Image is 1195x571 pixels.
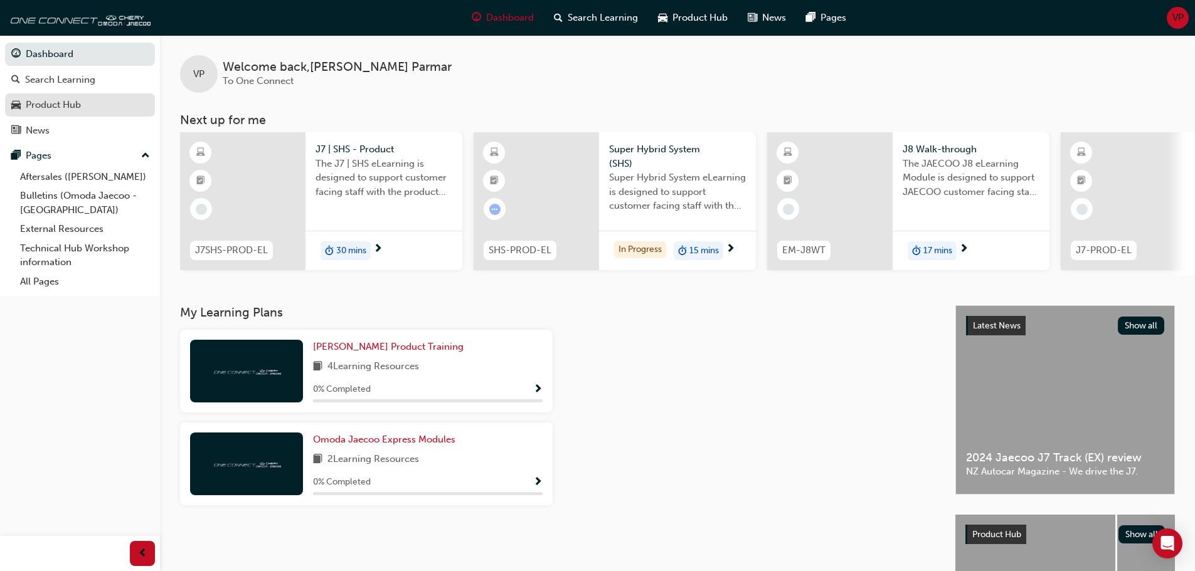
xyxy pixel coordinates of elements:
span: The J7 | SHS eLearning is designed to support customer facing staff with the product and sales in... [316,157,452,199]
button: Pages [5,144,155,167]
span: Product Hub [972,529,1021,540]
span: J7SHS-PROD-EL [195,243,268,258]
span: learningResourceType_ELEARNING-icon [783,145,792,161]
span: next-icon [373,244,383,255]
a: Omoda Jaecoo Express Modules [313,432,460,447]
a: Dashboard [5,43,155,66]
span: learningResourceType_ELEARNING-icon [1077,145,1086,161]
span: J7 | SHS - Product [316,142,452,157]
a: Bulletins (Omoda Jaecoo - [GEOGRAPHIC_DATA]) [15,186,155,219]
a: Product HubShow all [965,525,1165,545]
button: Show all [1118,317,1165,335]
span: SHS-PROD-EL [489,243,551,258]
button: Show Progress [533,474,543,490]
span: 0 % Completed [313,475,371,490]
a: car-iconProduct Hub [648,5,738,31]
a: Technical Hub Workshop information [15,239,155,272]
a: pages-iconPages [796,5,856,31]
a: SHS-PROD-ELSuper Hybrid System (SHS)Super Hybrid System eLearning is designed to support customer... [474,132,756,270]
span: car-icon [658,10,667,26]
span: search-icon [11,75,20,86]
span: learningRecordVerb_NONE-icon [783,204,794,215]
span: Super Hybrid System eLearning is designed to support customer facing staff with the understanding... [609,170,746,213]
div: Search Learning [25,73,95,87]
span: duration-icon [325,243,334,259]
button: Show all [1118,525,1166,543]
button: VP [1167,7,1189,29]
span: guage-icon [11,49,21,60]
a: J7SHS-PROD-ELJ7 | SHS - ProductThe J7 | SHS eLearning is designed to support customer facing staf... [180,132,462,270]
span: next-icon [726,244,735,255]
span: news-icon [748,10,757,26]
span: EM-J8WT [782,243,826,258]
a: Latest NewsShow all [966,316,1164,336]
span: 15 mins [689,244,719,258]
span: pages-icon [11,150,21,162]
span: book-icon [313,452,322,468]
span: learningRecordVerb_NONE-icon [1076,204,1088,215]
div: Pages [26,149,51,163]
span: next-icon [959,244,969,255]
span: Welcome back , [PERSON_NAME] Parmar [223,60,452,75]
span: 4 Learning Resources [327,359,419,375]
a: External Resources [15,219,155,239]
span: 0 % Completed [313,382,371,397]
a: search-iconSearch Learning [544,5,648,31]
button: DashboardSearch LearningProduct HubNews [5,40,155,144]
div: Product Hub [26,98,81,112]
span: J7-PROD-EL [1076,243,1132,258]
a: news-iconNews [738,5,796,31]
span: The JAECOO J8 eLearning Module is designed to support JAECOO customer facing staff with the produ... [903,157,1039,199]
span: learningResourceType_ELEARNING-icon [196,145,205,161]
h3: Next up for me [160,113,1195,127]
span: booktick-icon [783,173,792,189]
a: Aftersales ([PERSON_NAME]) [15,167,155,187]
img: oneconnect [212,458,281,469]
span: NZ Autocar Magazine - We drive the J7. [966,464,1164,479]
span: news-icon [11,125,21,137]
span: Pages [821,11,846,25]
span: [PERSON_NAME] Product Training [313,341,464,352]
span: booktick-icon [490,173,499,189]
a: Latest NewsShow all2024 Jaecoo J7 Track (EX) reviewNZ Autocar Magazine - We drive the J7. [955,305,1175,495]
span: duration-icon [912,243,921,259]
span: VP [1172,11,1184,25]
a: Product Hub [5,93,155,117]
a: All Pages [15,272,155,291]
span: Product Hub [672,11,728,25]
span: Show Progress [533,384,543,396]
span: Dashboard [486,11,534,25]
span: search-icon [554,10,563,26]
span: 2 Learning Resources [327,452,419,468]
h3: My Learning Plans [180,305,935,320]
span: To One Connect [223,75,294,86]
span: Super Hybrid System (SHS) [609,142,746,170]
span: booktick-icon [1077,173,1086,189]
span: News [762,11,786,25]
img: oneconnect [6,5,151,30]
button: Show Progress [533,382,543,397]
span: VP [193,67,204,81]
span: duration-icon [678,243,687,259]
span: booktick-icon [196,173,205,189]
span: Show Progress [533,477,543,488]
span: prev-icon [138,546,147,562]
span: learningRecordVerb_NONE-icon [196,204,207,215]
span: Latest News [973,320,1021,331]
div: News [26,123,50,138]
span: book-icon [313,359,322,375]
span: learningResourceType_ELEARNING-icon [490,145,499,161]
span: 30 mins [336,244,366,258]
div: Open Intercom Messenger [1152,528,1182,558]
span: car-icon [11,100,21,111]
a: News [5,119,155,142]
span: J8 Walk-through [903,142,1039,157]
span: Omoda Jaecoo Express Modules [313,434,455,445]
img: oneconnect [212,365,281,377]
a: guage-iconDashboard [462,5,544,31]
a: EM-J8WTJ8 Walk-throughThe JAECOO J8 eLearning Module is designed to support JAECOO customer facin... [767,132,1049,270]
span: 2024 Jaecoo J7 Track (EX) review [966,451,1164,465]
span: Search Learning [568,11,638,25]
